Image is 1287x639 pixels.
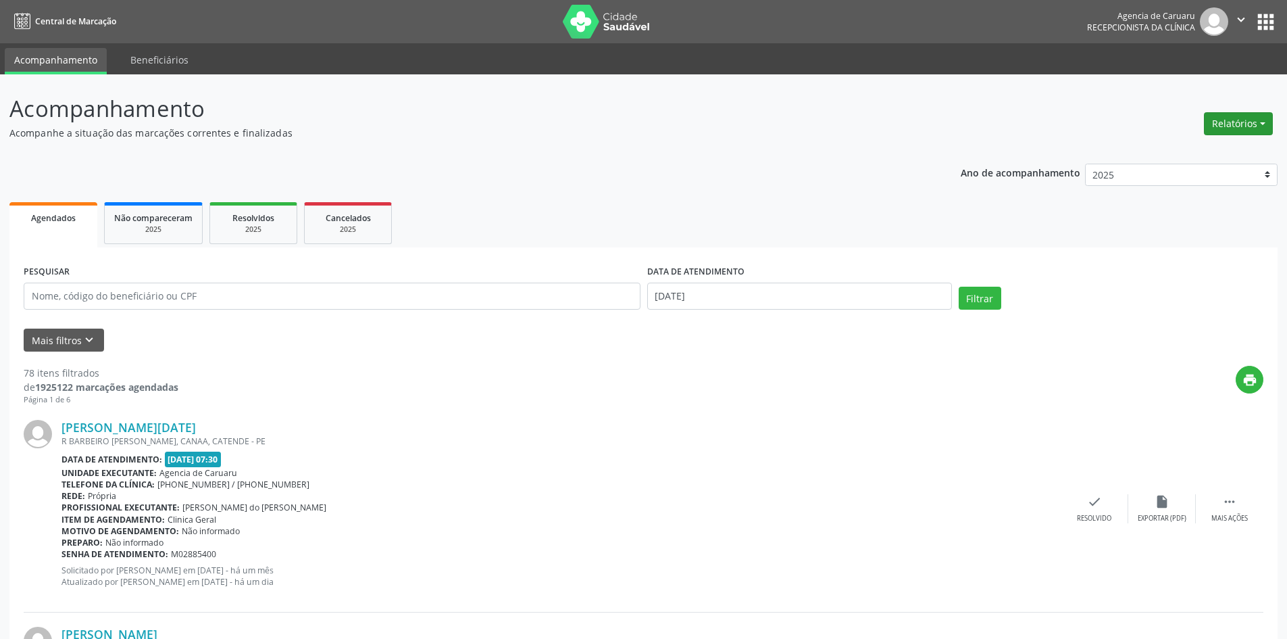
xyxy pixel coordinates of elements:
input: Nome, código do beneficiário ou CPF [24,283,640,310]
span: Agendados [31,212,76,224]
button:  [1228,7,1254,36]
img: img [24,420,52,448]
div: de [24,380,178,394]
span: Resolvidos [232,212,274,224]
p: Ano de acompanhamento [961,164,1080,181]
button: Filtrar [959,287,1001,310]
a: [PERSON_NAME][DATE] [61,420,196,435]
i: insert_drive_file [1155,494,1169,509]
input: Selecione um intervalo [647,283,952,310]
p: Acompanhamento [9,92,897,126]
div: 2025 [314,224,382,235]
div: Agencia de Caruaru [1087,10,1195,22]
div: 2025 [114,224,193,235]
span: [PERSON_NAME] do [PERSON_NAME] [182,502,326,513]
div: Resolvido [1077,514,1111,523]
i: print [1242,373,1257,387]
label: PESQUISAR [24,262,70,283]
div: 78 itens filtrados [24,366,178,380]
i:  [1222,494,1237,509]
a: Acompanhamento [5,48,107,74]
span: Agencia de Caruaru [159,467,237,479]
button: apps [1254,10,1278,34]
p: Acompanhe a situação das marcações correntes e finalizadas [9,126,897,140]
b: Data de atendimento: [61,454,162,465]
b: Item de agendamento: [61,514,165,525]
a: Beneficiários [121,48,198,72]
b: Profissional executante: [61,502,180,513]
button: Mais filtroskeyboard_arrow_down [24,329,104,352]
i: keyboard_arrow_down [82,333,97,348]
b: Motivo de agendamento: [61,525,179,537]
a: Central de Marcação [9,10,116,32]
span: Clinica Geral [168,514,216,525]
div: 2025 [220,224,287,235]
b: Unidade executante: [61,467,157,479]
strong: 1925122 marcações agendadas [35,381,178,394]
span: M02885400 [171,548,216,560]
span: Não compareceram [114,212,193,224]
i: check [1087,494,1102,509]
label: DATA DE ATENDIMENTO [647,262,745,283]
span: Própria [88,490,116,502]
button: Relatórios [1204,112,1273,135]
button: print [1236,366,1263,394]
div: Página 1 de 6 [24,394,178,406]
span: Central de Marcação [35,16,116,27]
span: Não informado [182,525,240,537]
b: Telefone da clínica: [61,479,155,490]
div: Mais ações [1211,514,1248,523]
span: [DATE] 07:30 [165,452,222,467]
span: [PHONE_NUMBER] / [PHONE_NUMBER] [157,479,309,490]
div: Exportar (PDF) [1138,514,1186,523]
div: R BARBEIRO [PERSON_NAME], CANAA, CATENDE - PE [61,435,1061,447]
span: Cancelados [326,212,371,224]
b: Preparo: [61,537,103,548]
b: Rede: [61,490,85,502]
b: Senha de atendimento: [61,548,168,560]
span: Não informado [105,537,163,548]
img: img [1200,7,1228,36]
span: Recepcionista da clínica [1087,22,1195,33]
i:  [1234,12,1248,27]
p: Solicitado por [PERSON_NAME] em [DATE] - há um mês Atualizado por [PERSON_NAME] em [DATE] - há um... [61,565,1061,588]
